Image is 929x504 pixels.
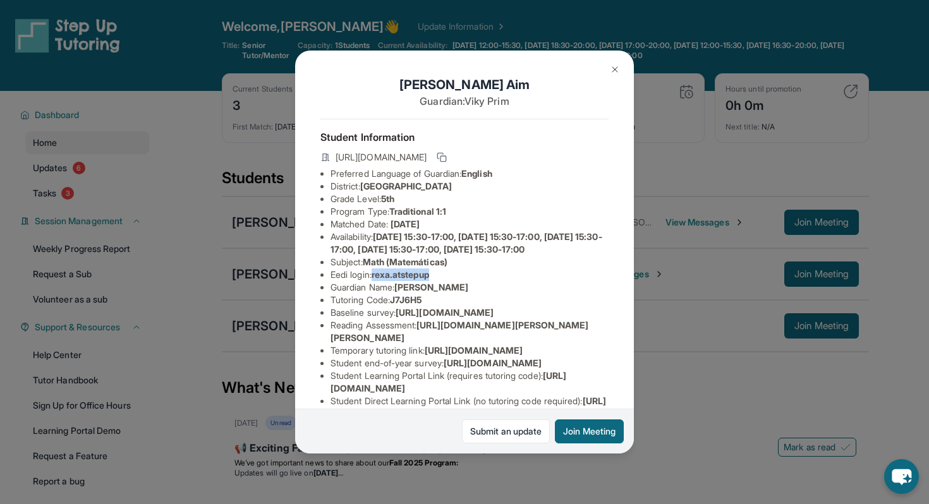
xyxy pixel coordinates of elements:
li: Student Direct Learning Portal Link (no tutoring code required) : [331,395,609,420]
button: Join Meeting [555,419,624,443]
span: English [461,168,492,179]
span: Traditional 1:1 [389,206,446,217]
span: [URL][DOMAIN_NAME] [336,151,427,164]
button: chat-button [884,459,919,494]
span: [DATE] [391,219,420,229]
button: Copy link [434,150,449,165]
li: Student end-of-year survey : [331,357,609,369]
li: Preferred Language of Guardian: [331,167,609,180]
span: [URL][DOMAIN_NAME] [396,307,494,318]
li: Eedi login : [331,268,609,281]
li: Grade Level: [331,193,609,205]
li: District: [331,180,609,193]
li: Tutoring Code : [331,294,609,306]
li: Reading Assessment : [331,319,609,344]
li: Subject : [331,256,609,268]
span: [PERSON_NAME] [394,282,468,292]
h4: Student Information [320,129,609,145]
h1: [PERSON_NAME] Aim [320,76,609,93]
span: [GEOGRAPHIC_DATA] [360,181,452,191]
li: Availability: [331,231,609,256]
a: Submit an update [462,419,550,443]
span: [URL][DOMAIN_NAME][PERSON_NAME][PERSON_NAME] [331,320,589,343]
span: [URL][DOMAIN_NAME] [444,357,542,368]
li: Student Learning Portal Link (requires tutoring code) : [331,369,609,395]
li: Baseline survey : [331,306,609,319]
span: rexa.atstepup [372,269,429,280]
li: Temporary tutoring link : [331,344,609,357]
li: Guardian Name : [331,281,609,294]
p: Guardian: Viky Prim [320,93,609,109]
span: 5th [381,193,394,204]
span: J7J6H5 [390,294,422,305]
span: [URL][DOMAIN_NAME] [425,345,523,356]
li: Program Type: [331,205,609,218]
span: [DATE] 15:30-17:00, [DATE] 15:30-17:00, [DATE] 15:30-17:00, [DATE] 15:30-17:00, [DATE] 15:30-17:00 [331,231,602,255]
span: Math (Matemáticas) [363,256,447,267]
li: Matched Date: [331,218,609,231]
img: Close Icon [610,64,620,75]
